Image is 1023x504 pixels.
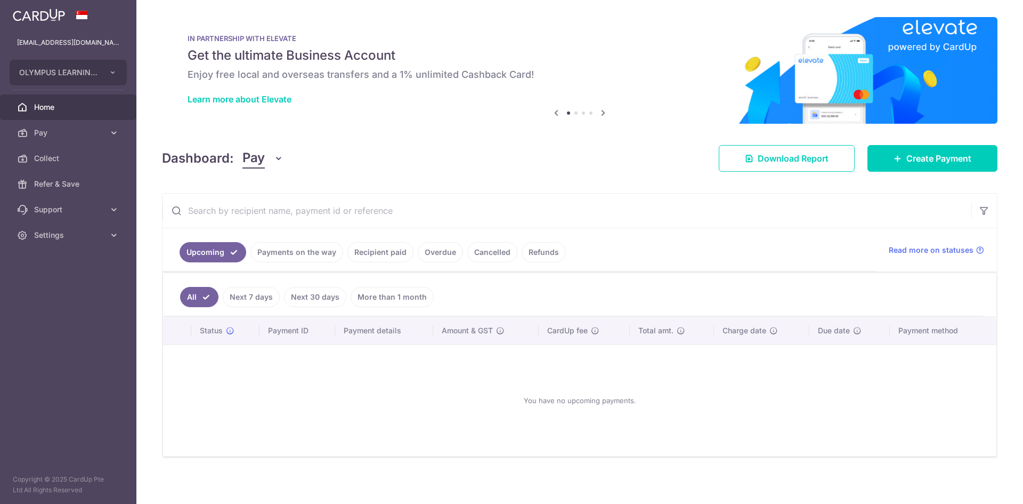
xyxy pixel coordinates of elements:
[242,148,283,169] button: Pay
[347,242,413,262] a: Recipient paid
[638,325,673,336] span: Total amt.
[162,17,997,124] img: Renovation banner
[188,34,972,43] p: IN PARTNERSHIP WITH ELEVATE
[547,325,588,336] span: CardUp fee
[223,287,280,307] a: Next 7 days
[467,242,517,262] a: Cancelled
[13,9,65,21] img: CardUp
[34,204,104,215] span: Support
[335,317,433,345] th: Payment details
[17,37,119,48] p: [EMAIL_ADDRESS][DOMAIN_NAME]
[284,287,346,307] a: Next 30 days
[442,325,493,336] span: Amount & GST
[200,325,223,336] span: Status
[418,242,463,262] a: Overdue
[176,354,984,447] div: You have no upcoming payments.
[719,145,855,172] a: Download Report
[351,287,434,307] a: More than 1 month
[722,325,766,336] span: Charge date
[34,102,104,113] span: Home
[188,94,291,105] a: Learn more about Elevate
[889,245,984,255] a: Read more on statuses
[34,127,104,138] span: Pay
[906,152,971,165] span: Create Payment
[34,230,104,241] span: Settings
[34,153,104,164] span: Collect
[889,245,973,255] span: Read more on statuses
[890,317,996,345] th: Payment method
[758,152,829,165] span: Download Report
[242,148,265,169] span: Pay
[188,47,972,64] h5: Get the ultimate Business Account
[19,67,98,78] span: OLYMPUS LEARNING ACADEMY PTE LTD
[867,145,997,172] a: Create Payment
[522,242,566,262] a: Refunds
[34,179,104,189] span: Refer & Save
[188,68,972,81] h6: Enjoy free local and overseas transfers and a 1% unlimited Cashback Card!
[180,287,218,307] a: All
[250,242,343,262] a: Payments on the way
[818,325,850,336] span: Due date
[180,242,246,262] a: Upcoming
[162,149,234,168] h4: Dashboard:
[10,60,127,85] button: OLYMPUS LEARNING ACADEMY PTE LTD
[259,317,335,345] th: Payment ID
[163,194,971,228] input: Search by recipient name, payment id or reference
